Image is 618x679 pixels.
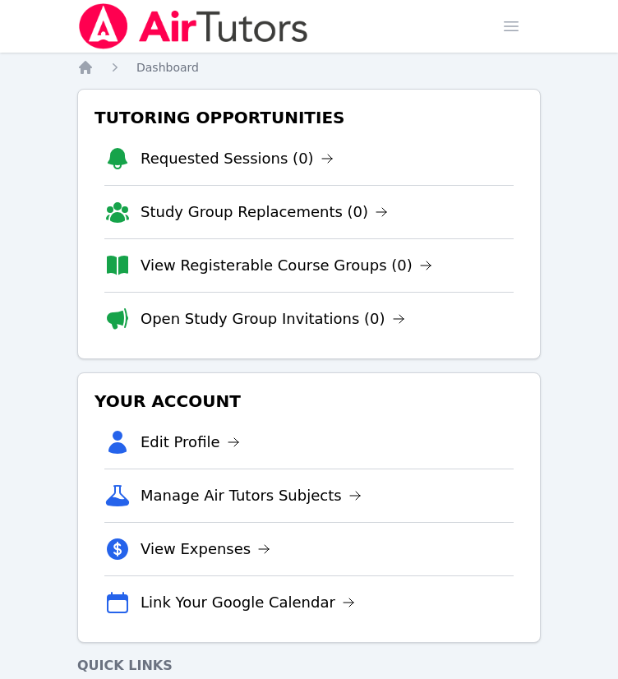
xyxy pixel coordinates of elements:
h3: Tutoring Opportunities [91,103,527,132]
a: Edit Profile [141,431,240,454]
a: Open Study Group Invitations (0) [141,307,405,330]
a: Dashboard [136,59,199,76]
a: Manage Air Tutors Subjects [141,484,362,507]
h3: Your Account [91,386,527,416]
a: Link Your Google Calendar [141,591,355,614]
nav: Breadcrumb [77,59,541,76]
img: Air Tutors [77,3,310,49]
span: Dashboard [136,61,199,74]
a: View Expenses [141,538,270,561]
h4: Quick Links [77,656,541,676]
a: Study Group Replacements (0) [141,201,388,224]
a: View Registerable Course Groups (0) [141,254,432,277]
a: Requested Sessions (0) [141,147,334,170]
